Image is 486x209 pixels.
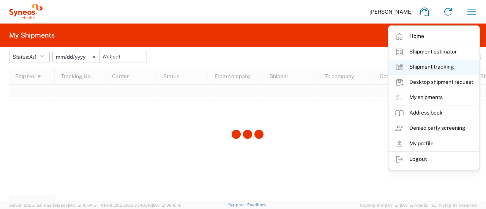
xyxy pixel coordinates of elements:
span: All [29,54,36,60]
a: Denied party screening [389,121,479,136]
a: Shipment tracking [389,60,479,75]
a: Feedback [247,203,267,207]
input: Not set [100,51,147,63]
span: Server: 2025.18.0-daa1fe12ee7 [9,203,98,207]
span: [PERSON_NAME] [369,8,413,15]
a: My shipments [389,90,479,105]
a: Desktop shipment request [389,75,479,90]
h2: My Shipments [9,31,55,40]
span: [DATE] 10:04:51 [68,203,98,207]
a: Home [389,29,479,44]
span: Copyright © [DATE]-[DATE] Agistix Inc., All Rights Reserved [360,202,477,209]
button: Status:All [9,51,50,63]
span: Client: 2025.18.0-7346316 [101,203,181,207]
span: [DATE] 08:10:16 [152,203,181,207]
a: Address book [389,105,479,121]
a: Support [228,203,247,207]
a: Shipment estimator [389,44,479,60]
a: Logout [389,152,479,167]
a: My profile [389,136,479,151]
input: Not set [53,51,99,63]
